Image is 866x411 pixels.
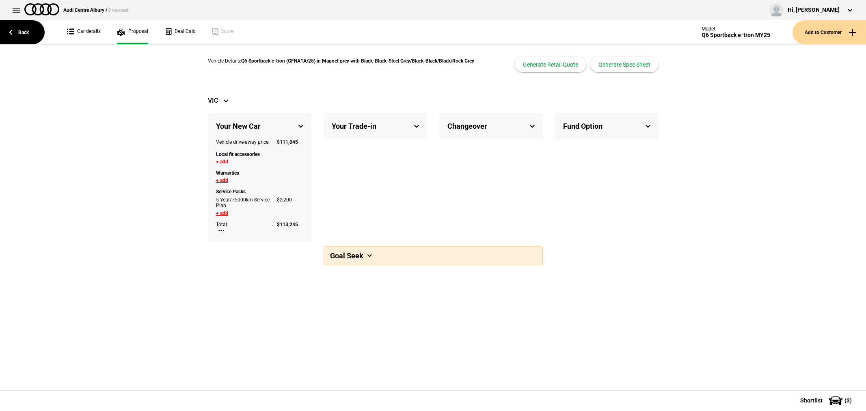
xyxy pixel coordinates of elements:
[793,20,866,44] button: Add to Customer
[788,390,866,411] button: Shortlist(3)
[216,189,246,195] strong: Service Packs
[515,57,586,72] button: Generate Retail Quote
[788,6,840,14] div: Hi, [PERSON_NAME]
[277,139,298,145] strong: $ 111,045
[108,7,128,13] span: Proposal
[63,6,128,14] div: Audi Centre Albury /
[164,20,195,44] a: Deal Calc
[800,398,823,403] span: Shortlist
[208,93,659,109] div: VIC
[216,211,228,216] button: + add
[216,178,228,183] button: + add
[241,58,474,64] strong: Q6 Sportback e-tron (GFNA1A/25) in Magnet grey with Black-Black-Steel Grey/Black-Black/Black/Rock...
[702,26,770,32] div: Model
[117,20,148,44] a: Proposal
[277,222,298,227] strong: $ 113,245
[439,113,543,139] div: Changeover
[844,398,852,403] span: ( 3 )
[324,247,542,265] div: Goal Seek
[216,197,277,209] div: 5 Year/75000km Service Plan
[216,159,228,164] button: + add
[216,170,239,176] strong: Warranties
[208,58,474,71] div: Vehicle Details:
[216,222,277,227] div: Total:
[24,3,59,15] img: audi.png
[208,113,311,139] div: Your New Car
[590,57,659,72] button: Generate Spec Sheet
[555,113,659,139] div: Fund Option
[216,151,260,157] strong: Local fit accessories
[324,113,427,139] div: Your Trade-in
[216,139,277,145] div: Vehicle drive-away price:
[702,32,770,39] div: Q6 Sportback e-tron MY25
[277,197,303,203] div: $ 2,200
[67,20,101,44] a: Car details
